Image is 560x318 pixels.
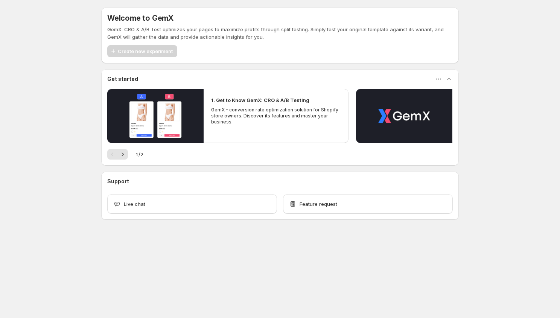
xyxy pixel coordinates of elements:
h3: Support [107,178,129,185]
p: GemX: CRO & A/B Test optimizes your pages to maximize profits through split testing. Simply test ... [107,26,453,41]
h2: 1. Get to Know GemX: CRO & A/B Testing [211,96,309,104]
span: 1 / 2 [135,151,143,158]
button: Play video [356,89,452,143]
span: Live chat [124,200,145,208]
h3: Get started [107,75,138,83]
span: Feature request [300,200,337,208]
button: Next [117,149,128,160]
nav: Pagination [107,149,128,160]
p: GemX - conversion rate optimization solution for Shopify store owners. Discover its features and ... [211,107,341,125]
h5: Welcome to GemX [107,14,173,23]
button: Play video [107,89,204,143]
